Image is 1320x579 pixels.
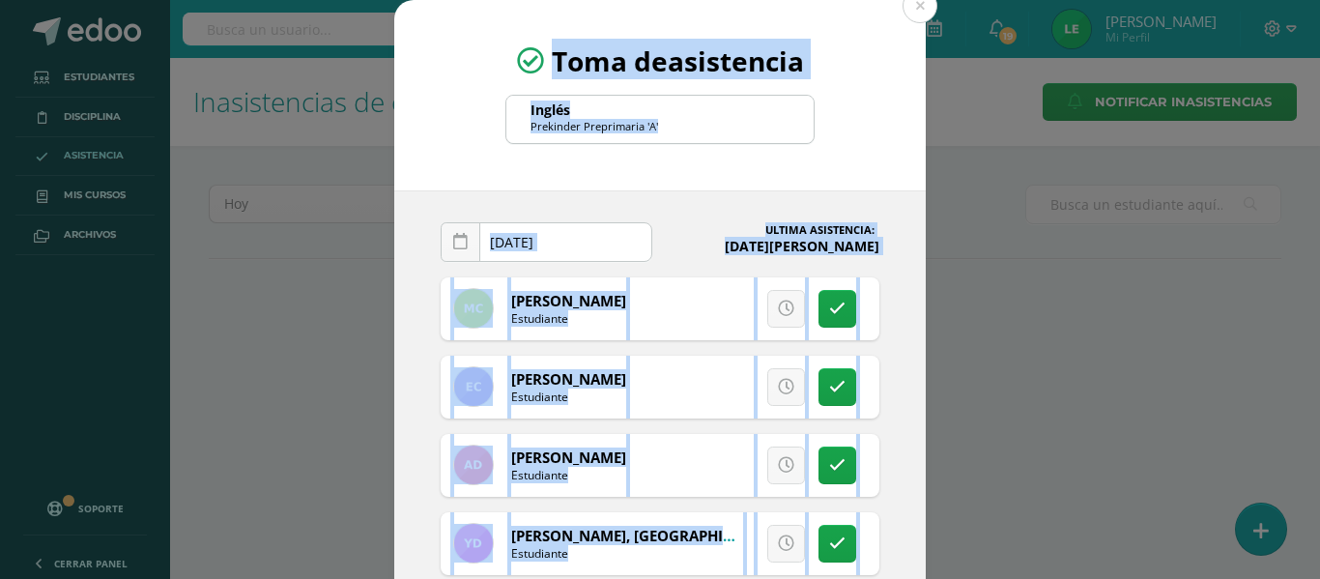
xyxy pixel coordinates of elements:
div: Estudiante [511,310,626,327]
h4: ULTIMA ASISTENCIA: [668,222,879,237]
a: [PERSON_NAME] [511,291,626,310]
div: Estudiante [511,545,743,562]
a: [PERSON_NAME], [GEOGRAPHIC_DATA] [511,526,782,545]
span: Excusa [675,448,729,483]
img: b248dd36e505fdc2498716dabfcfb50c.png [454,289,493,328]
a: [PERSON_NAME] [511,369,626,389]
span: Excusa [675,369,729,405]
input: Fecha de Inasistencia [442,223,651,261]
span: Excusa [675,526,729,562]
div: Estudiante [511,467,626,483]
div: Prekinder Preprimaria 'A' [531,119,658,133]
span: Toma de [552,43,804,79]
h4: [DATE][PERSON_NAME] [668,237,879,255]
div: Estudiante [511,389,626,405]
a: [PERSON_NAME] [511,448,626,467]
strong: asistencia [668,43,804,79]
img: 123b123764c9b976a368dd5656c72cab.png [454,446,493,484]
span: Excusa [675,291,729,327]
div: Inglés [531,101,658,119]
img: 9d3e1df0afcccdf4ec972068182511f9.png [454,367,493,406]
input: Busca un grado o sección aquí... [506,96,814,143]
img: 165a1973cf24780a5222a6770dce56b9.png [454,524,493,563]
